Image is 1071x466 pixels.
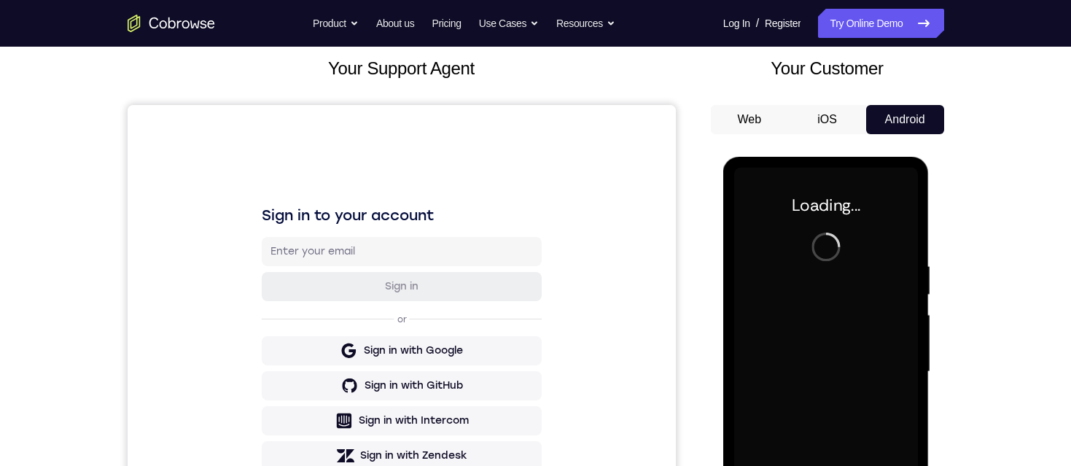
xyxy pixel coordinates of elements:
[267,209,282,220] p: or
[134,231,414,260] button: Sign in with Google
[479,9,539,38] button: Use Cases
[143,139,405,154] input: Enter your email
[432,9,461,38] a: Pricing
[376,9,414,38] a: About us
[313,9,359,38] button: Product
[723,9,750,38] a: Log In
[128,55,676,82] h2: Your Support Agent
[134,301,414,330] button: Sign in with Intercom
[237,273,335,288] div: Sign in with GitHub
[788,105,866,134] button: iOS
[134,377,414,389] p: Don't have an account?
[866,105,944,134] button: Android
[233,343,340,358] div: Sign in with Zendesk
[134,336,414,365] button: Sign in with Zendesk
[231,308,341,323] div: Sign in with Intercom
[236,238,335,253] div: Sign in with Google
[556,9,615,38] button: Resources
[246,378,350,388] a: Create a new account
[711,105,789,134] button: Web
[134,167,414,196] button: Sign in
[134,266,414,295] button: Sign in with GitHub
[756,15,759,32] span: /
[711,55,944,82] h2: Your Customer
[128,15,215,32] a: Go to the home page
[765,9,801,38] a: Register
[818,9,943,38] a: Try Online Demo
